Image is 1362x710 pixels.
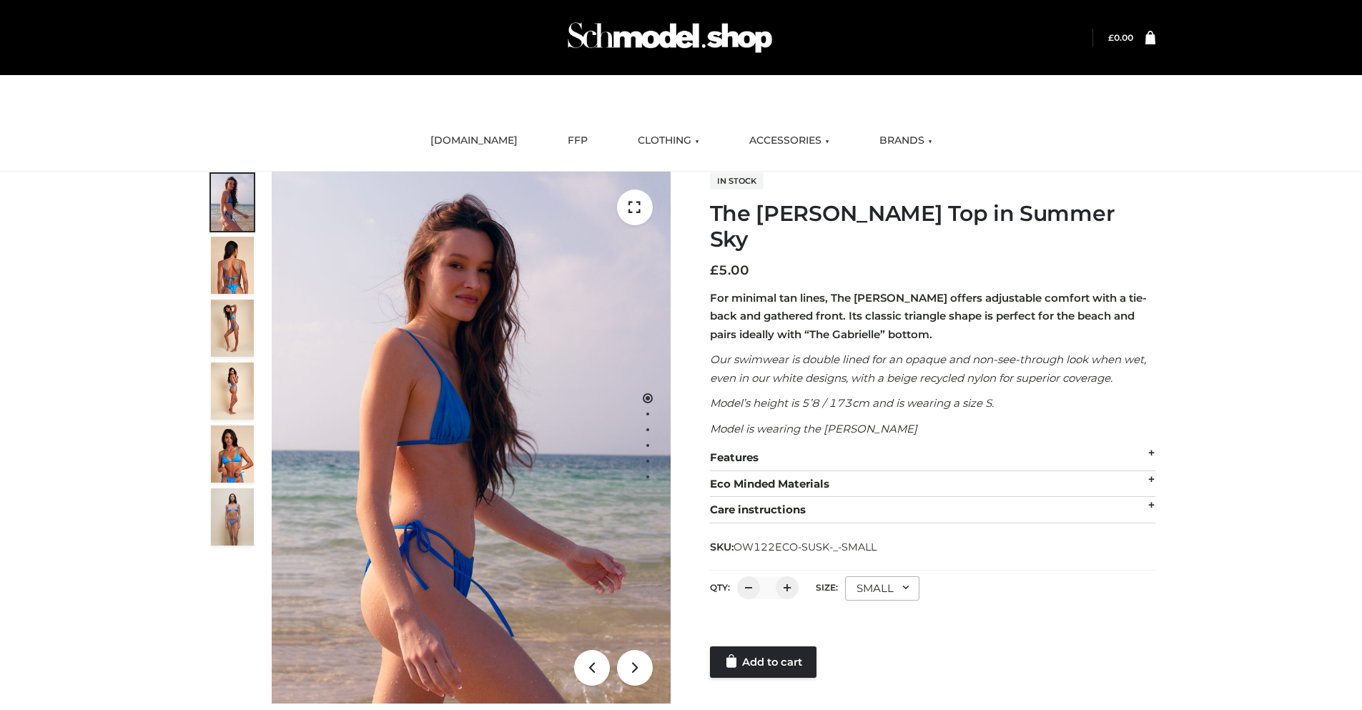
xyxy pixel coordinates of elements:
[710,582,730,593] label: QTY:
[563,9,777,66] img: Schmodel Admin 964
[710,445,1155,471] div: Features
[211,300,254,357] img: 4.Alex-top_CN-1-1-2.jpg
[710,538,878,556] span: SKU:
[627,125,710,157] a: CLOTHING
[710,646,816,678] a: Add to cart
[211,425,254,483] img: 2.Alex-top_CN-1-1-2.jpg
[211,488,254,546] img: SSVC.jpg
[739,125,840,157] a: ACCESSORIES
[816,582,838,593] label: Size:
[211,174,254,231] img: 1.Alex-top_SS-1_4464b1e7-c2c9-4e4b-a62c-58381cd673c0-1.jpg
[211,237,254,294] img: 5.Alex-top_CN-1-1_1-1.jpg
[710,396,994,410] em: Model’s height is 5’8 / 173cm and is wearing a size S.
[1108,32,1133,43] a: £0.00
[1108,32,1133,43] bdi: 0.00
[710,262,719,278] span: £
[710,352,1146,385] em: Our swimwear is double lined for an opaque and non-see-through look when wet, even in our white d...
[710,262,749,278] bdi: 5.00
[710,291,1147,341] strong: For minimal tan lines, The [PERSON_NAME] offers adjustable comfort with a tie-back and gathered f...
[710,172,764,189] span: In stock
[420,125,528,157] a: [DOMAIN_NAME]
[710,201,1155,252] h1: The [PERSON_NAME] Top in Summer Sky
[272,172,671,704] img: 1.Alex-top_SS-1_4464b1e7-c2c9-4e4b-a62c-58381cd673c0 (1)
[869,125,943,157] a: BRANDS
[211,363,254,420] img: 3.Alex-top_CN-1-1-2.jpg
[710,471,1155,498] div: Eco Minded Materials
[845,576,919,601] div: SMALL
[1108,32,1114,43] span: £
[710,497,1155,523] div: Care instructions
[557,125,598,157] a: FFP
[710,422,917,435] em: Model is wearing the [PERSON_NAME]
[734,541,877,553] span: OW122ECO-SUSK-_-SMALL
